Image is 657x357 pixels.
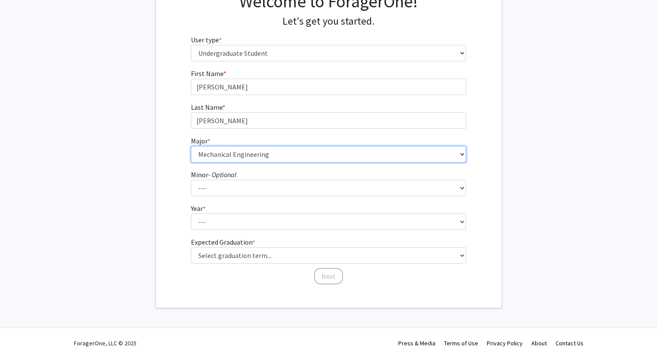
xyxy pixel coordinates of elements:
span: First Name [191,69,223,78]
span: Last Name [191,103,222,112]
label: Minor [191,169,236,180]
label: User type [191,35,222,45]
h4: Let's get you started. [191,15,466,28]
label: Year [191,203,206,214]
a: Press & Media [398,339,435,347]
iframe: Chat [6,318,37,351]
i: - Optional [208,170,236,179]
a: Contact Us [555,339,584,347]
label: Major [191,136,210,146]
a: Privacy Policy [487,339,523,347]
label: Expected Graduation [191,237,255,247]
button: Next [314,268,343,284]
a: Terms of Use [444,339,478,347]
a: About [531,339,547,347]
